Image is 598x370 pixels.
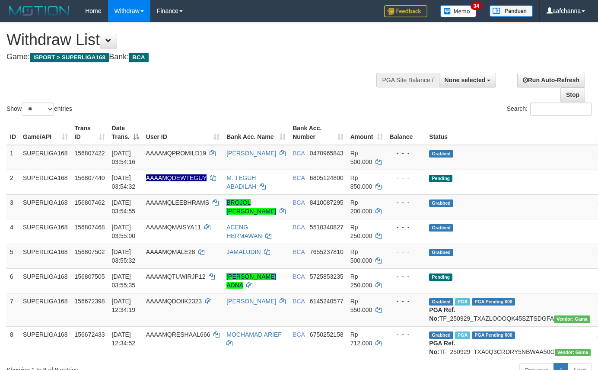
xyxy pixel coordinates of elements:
div: - - - [390,248,423,256]
a: [PERSON_NAME] ADNA [226,273,276,289]
div: - - - [390,330,423,339]
td: TF_250929_TXAZLOOOQK45SZTSDGFA [426,293,594,326]
span: ISPORT > SUPERLIGA168 [30,53,109,62]
h1: Withdraw List [6,31,390,48]
span: BCA [293,199,305,206]
img: Button%20Memo.svg [440,5,477,17]
span: BCA [293,174,305,181]
span: BCA [293,331,305,338]
span: [DATE] 03:55:00 [112,224,136,239]
span: AAAAMQMALE28 [146,248,195,255]
label: Show entries [6,103,72,116]
img: panduan.png [490,5,533,17]
span: 156807440 [75,174,105,181]
span: [DATE] 03:54:16 [112,150,136,165]
div: - - - [390,198,423,207]
img: Feedback.jpg [384,5,427,17]
td: SUPERLIGA168 [19,244,71,268]
div: - - - [390,174,423,182]
a: ACENG HERMAWAN [226,224,262,239]
span: Grabbed [429,199,453,207]
span: Copy 0470965843 to clipboard [310,150,344,157]
div: - - - [390,272,423,281]
span: Copy 5725853235 to clipboard [310,273,344,280]
a: Stop [560,87,585,102]
td: SUPERLIGA168 [19,194,71,219]
span: 156807502 [75,248,105,255]
td: SUPERLIGA168 [19,219,71,244]
span: Copy 7655237810 to clipboard [310,248,344,255]
th: Balance [386,120,426,145]
h4: Game: Bank: [6,53,390,61]
span: Vendor URL: https://trx31.1velocity.biz [555,349,591,356]
span: Rp 712.000 [350,331,372,347]
td: 2 [6,170,19,194]
span: Copy 6805124800 to clipboard [310,174,344,181]
span: AAAAMQDOIIK2323 [146,298,202,305]
input: Search: [530,103,592,116]
td: SUPERLIGA168 [19,326,71,360]
span: BCA [293,273,305,280]
span: AAAAMQRESHAAL666 [146,331,210,338]
td: 1 [6,145,19,170]
span: BCA [293,248,305,255]
span: Rp 250.000 [350,224,372,239]
span: 156672433 [75,331,105,338]
span: Copy 8410087295 to clipboard [310,199,344,206]
span: Rp 850.000 [350,174,372,190]
b: PGA Ref. No: [429,340,455,355]
div: PGA Site Balance / [376,73,439,87]
td: 8 [6,326,19,360]
span: Copy 5510340827 to clipboard [310,224,344,231]
span: [DATE] 03:54:55 [112,199,136,215]
span: Marked by aafsoycanthlai [455,331,470,339]
th: Date Trans.: activate to sort column descending [108,120,143,145]
span: AAAAMQPROMILD19 [146,150,206,157]
a: Run Auto-Refresh [517,73,585,87]
span: Rp 500.000 [350,150,372,165]
td: 4 [6,219,19,244]
td: SUPERLIGA168 [19,170,71,194]
th: User ID: activate to sort column ascending [143,120,223,145]
span: Pending [429,273,452,281]
td: SUPERLIGA168 [19,268,71,293]
div: - - - [390,223,423,232]
span: AAAAMQMAISYA11 [146,224,201,231]
span: Nama rekening ada tanda titik/strip, harap diedit [146,174,207,181]
span: Rp 550.000 [350,298,372,313]
span: 156807422 [75,150,105,157]
div: - - - [390,297,423,306]
a: M. TEGUH ABADILAH [226,174,256,190]
td: 7 [6,293,19,326]
span: [DATE] 12:34:19 [112,298,136,313]
a: MOCHAMAD ARIEF [226,331,282,338]
span: Rp 500.000 [350,248,372,264]
span: Grabbed [429,150,453,158]
a: BROJOL [PERSON_NAME] [226,199,276,215]
select: Showentries [22,103,54,116]
a: [PERSON_NAME] [226,298,276,305]
th: Bank Acc. Number: activate to sort column ascending [289,120,347,145]
th: Game/API: activate to sort column ascending [19,120,71,145]
span: Marked by aafsoycanthlai [455,298,470,306]
span: Grabbed [429,224,453,232]
td: SUPERLIGA168 [19,293,71,326]
b: PGA Ref. No: [429,306,455,322]
span: BCA [129,53,148,62]
th: Trans ID: activate to sort column ascending [71,120,108,145]
span: Copy 6145240577 to clipboard [310,298,344,305]
th: ID [6,120,19,145]
span: [DATE] 03:55:32 [112,248,136,264]
span: Rp 200.000 [350,199,372,215]
img: MOTION_logo.png [6,4,72,17]
span: Vendor URL: https://trx31.1velocity.biz [554,315,590,323]
span: Grabbed [429,331,453,339]
span: PGA Pending [472,331,515,339]
span: BCA [293,224,305,231]
a: JAMALUDIN [226,248,261,255]
span: [DATE] 12:34:52 [112,331,136,347]
span: 156807468 [75,224,105,231]
th: Bank Acc. Name: activate to sort column ascending [223,120,289,145]
span: PGA Pending [472,298,515,306]
button: None selected [439,73,496,87]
